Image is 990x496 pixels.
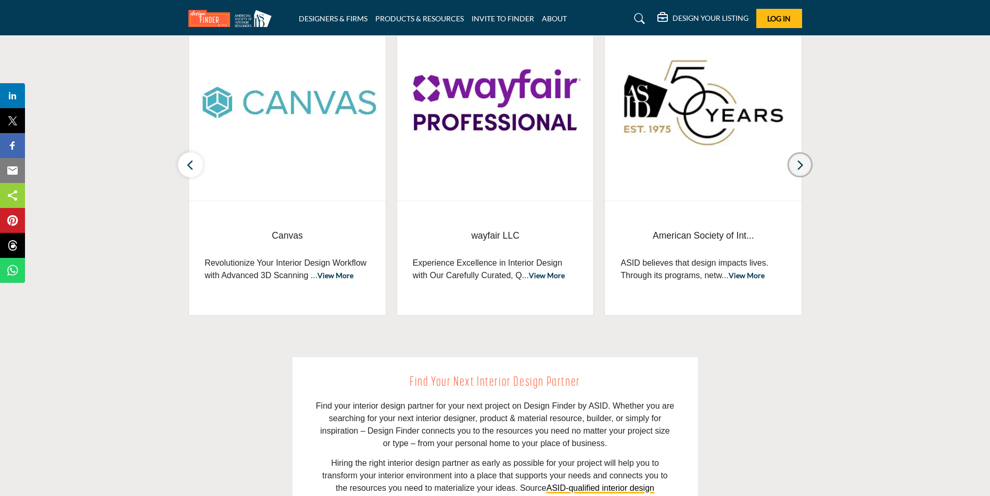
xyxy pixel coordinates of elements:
a: ABOUT [542,14,567,23]
p: ASID believes that design impacts lives. Through its programs, netw... [620,257,786,282]
span: American Society of Int... [620,229,786,242]
button: Log In [756,9,802,28]
a: DESIGNERS & FIRMS [299,14,367,23]
p: Revolutionize Your Interior Design Workflow with Advanced 3D Scanning ... [205,257,370,282]
span: American Society of Interior Designers [620,222,786,250]
img: Site Logo [188,10,277,27]
img: American Society of Interior Designers [605,5,802,201]
p: Experience Excellence in Interior Design with Our Carefully Curated, Q... [413,257,578,282]
h2: Find Your Next Interior Design Partner [316,373,675,393]
a: INVITE TO FINDER [472,14,534,23]
p: Find your interior design partner for your next project on Design Finder by ASID. Whether you are... [316,400,675,450]
a: View More [729,271,765,280]
a: wayfair LLC [413,222,578,250]
span: Log In [767,14,791,23]
span: Canvas [205,229,370,242]
a: Search [624,10,652,27]
h5: DESIGN YOUR LISTING [672,14,748,23]
img: wayfair LLC [397,5,594,201]
span: wayfair LLC [413,229,578,242]
a: View More [318,271,353,280]
a: View More [529,271,565,280]
a: American Society of Int... [620,222,786,250]
div: DESIGN YOUR LISTING [657,12,748,25]
img: Canvas [189,5,386,201]
a: Canvas [205,222,370,250]
a: PRODUCTS & RESOURCES [375,14,464,23]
